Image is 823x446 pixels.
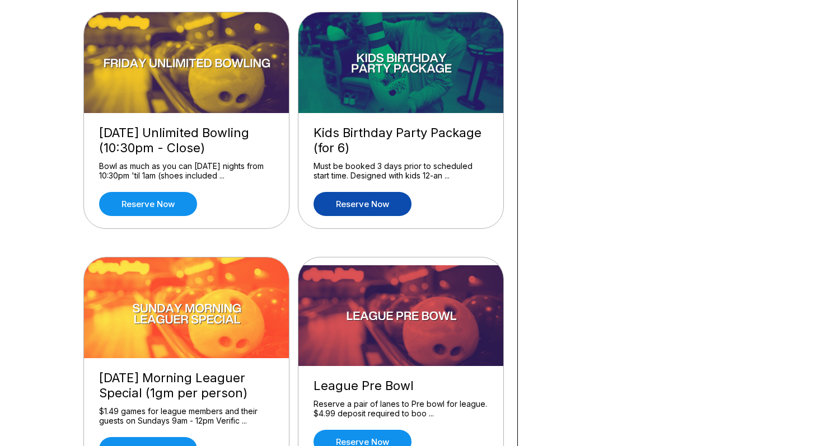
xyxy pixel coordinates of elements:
[84,12,290,113] img: Friday Unlimited Bowling (10:30pm - Close)
[298,12,504,113] img: Kids Birthday Party Package (for 6)
[99,406,274,426] div: $1.49 games for league members and their guests on Sundays 9am - 12pm Verific ...
[314,399,488,419] div: Reserve a pair of lanes to Pre bowl for league. $4.99 deposit required to boo ...
[298,265,504,366] img: League Pre Bowl
[314,161,488,181] div: Must be booked 3 days prior to scheduled start time. Designed with kids 12-an ...
[99,370,274,401] div: [DATE] Morning Leaguer Special (1gm per person)
[99,192,197,216] a: Reserve now
[314,192,411,216] a: Reserve now
[99,161,274,181] div: Bowl as much as you can [DATE] nights from 10:30pm 'til 1am (shoes included ...
[99,125,274,156] div: [DATE] Unlimited Bowling (10:30pm - Close)
[84,257,290,358] img: Sunday Morning Leaguer Special (1gm per person)
[314,378,488,393] div: League Pre Bowl
[314,125,488,156] div: Kids Birthday Party Package (for 6)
